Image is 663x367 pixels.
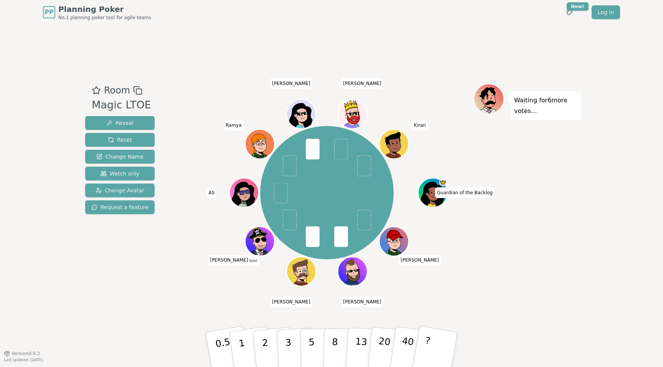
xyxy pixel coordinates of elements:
[208,255,259,265] span: Click to change your name
[92,97,151,113] div: Magic LTOE
[435,187,495,198] span: Click to change your name
[104,84,130,97] span: Room
[85,150,155,164] button: Change Name
[567,2,589,11] div: New!
[12,351,40,357] span: Version 0.9.2
[207,187,217,198] span: Click to change your name
[341,78,383,89] span: Click to change your name
[92,84,101,97] button: Add as favourite
[45,8,53,17] span: PP
[58,4,151,15] span: Planning Poker
[85,183,155,197] button: Change Avatar
[101,170,140,177] span: Watch only
[399,255,441,265] span: Click to change your name
[85,200,155,214] button: Request a feature
[514,95,577,116] p: Waiting for 6 more votes...
[106,119,134,127] span: Reveal
[4,358,43,362] span: Last updated: [DATE]
[4,351,40,357] button: Version0.9.2
[270,297,312,307] span: Click to change your name
[270,78,312,89] span: Click to change your name
[341,297,383,307] span: Click to change your name
[91,203,148,211] span: Request a feature
[412,120,428,131] span: Click to change your name
[224,120,244,131] span: Click to change your name
[58,15,151,21] span: No.1 planning poker tool for agile teams
[108,136,132,144] span: Reset
[248,259,257,262] span: (you)
[96,153,143,161] span: Change Name
[246,228,274,255] button: Click to change your avatar
[439,179,446,186] span: Guardian of the Backlog is the host
[85,133,155,147] button: Reset
[85,116,155,130] button: Reveal
[562,5,576,19] button: New!
[85,167,155,180] button: Watch only
[592,5,620,19] a: Log in
[96,187,145,194] span: Change Avatar
[43,4,151,21] a: PPPlanning PokerNo.1 planning poker tool for agile teams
